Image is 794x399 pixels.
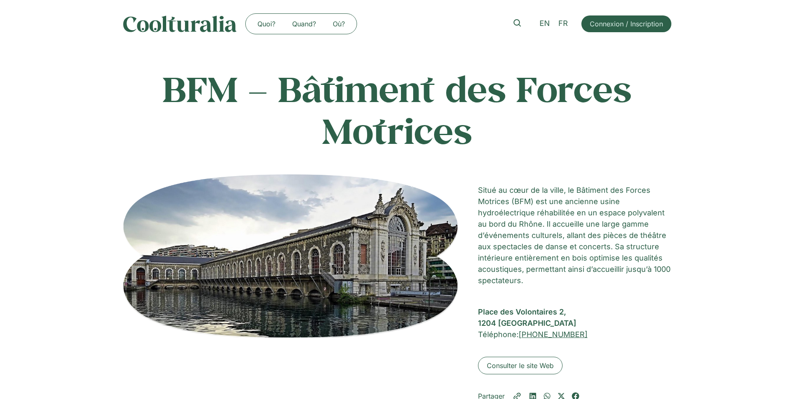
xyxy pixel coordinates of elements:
h1: BFM – Bâtiment des Forces Motrices [123,68,671,151]
p: Situé au cœur de la ville, le Bâtiment des Forces Motrices (BFM) est une ancienne usine hydroélec... [478,184,671,286]
a: Consulter le site Web [478,357,563,374]
span: Consulter le site Web [487,361,554,371]
a: [PHONE_NUMBER] [519,330,588,339]
nav: Menu [249,17,353,31]
a: Quand? [284,17,324,31]
span: EN [540,19,550,28]
h2: Téléphone: [478,329,671,340]
a: FR [554,18,572,30]
span: Connexion / Inscription [590,19,663,29]
a: Où? [324,17,353,31]
a: EN [535,18,554,30]
span: FR [558,19,568,28]
a: Connexion / Inscription [581,15,671,32]
div: Place des Volontaires 2, 1204 [GEOGRAPHIC_DATA] [478,306,671,329]
a: Quoi? [249,17,284,31]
